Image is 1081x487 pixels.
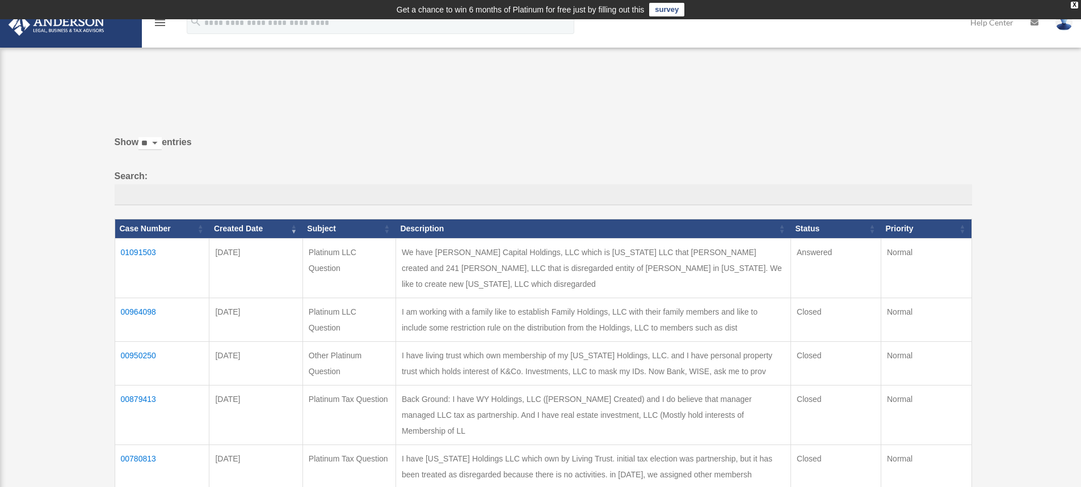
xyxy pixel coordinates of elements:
[209,238,302,298] td: [DATE]
[115,238,209,298] td: 01091503
[396,238,790,298] td: We have [PERSON_NAME] Capital Holdings, LLC which is [US_STATE] LLC that [PERSON_NAME] created an...
[115,385,209,444] td: 00879413
[302,341,396,385] td: Other Platinum Question
[302,219,396,239] th: Subject: activate to sort column ascending
[209,341,302,385] td: [DATE]
[791,385,881,444] td: Closed
[153,20,167,29] a: menu
[302,385,396,444] td: Platinum Tax Question
[138,137,162,150] select: Showentries
[881,238,972,298] td: Normal
[881,385,972,444] td: Normal
[791,341,881,385] td: Closed
[115,168,972,206] label: Search:
[881,219,972,239] th: Priority: activate to sort column ascending
[881,341,972,385] td: Normal
[1055,14,1072,31] img: User Pic
[396,341,790,385] td: I have living trust which own membership of my [US_STATE] Holdings, LLC. and I have personal prop...
[115,184,972,206] input: Search:
[190,15,202,28] i: search
[209,298,302,341] td: [DATE]
[649,3,684,16] a: survey
[115,219,209,239] th: Case Number: activate to sort column ascending
[791,298,881,341] td: Closed
[396,219,790,239] th: Description: activate to sort column ascending
[396,385,790,444] td: Back Ground: I have WY Holdings, LLC ([PERSON_NAME] Created) and I do believe that manager manage...
[153,16,167,29] i: menu
[302,298,396,341] td: Platinum LLC Question
[302,238,396,298] td: Platinum LLC Question
[115,134,972,162] label: Show entries
[209,219,302,239] th: Created Date: activate to sort column ascending
[115,341,209,385] td: 00950250
[397,3,645,16] div: Get a chance to win 6 months of Platinum for free just by filling out this
[5,14,108,36] img: Anderson Advisors Platinum Portal
[396,298,790,341] td: I am working with a family like to establish Family Holdings, LLC with their family members and l...
[1071,2,1078,9] div: close
[791,219,881,239] th: Status: activate to sort column ascending
[881,298,972,341] td: Normal
[791,238,881,298] td: Answered
[209,385,302,444] td: [DATE]
[115,298,209,341] td: 00964098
